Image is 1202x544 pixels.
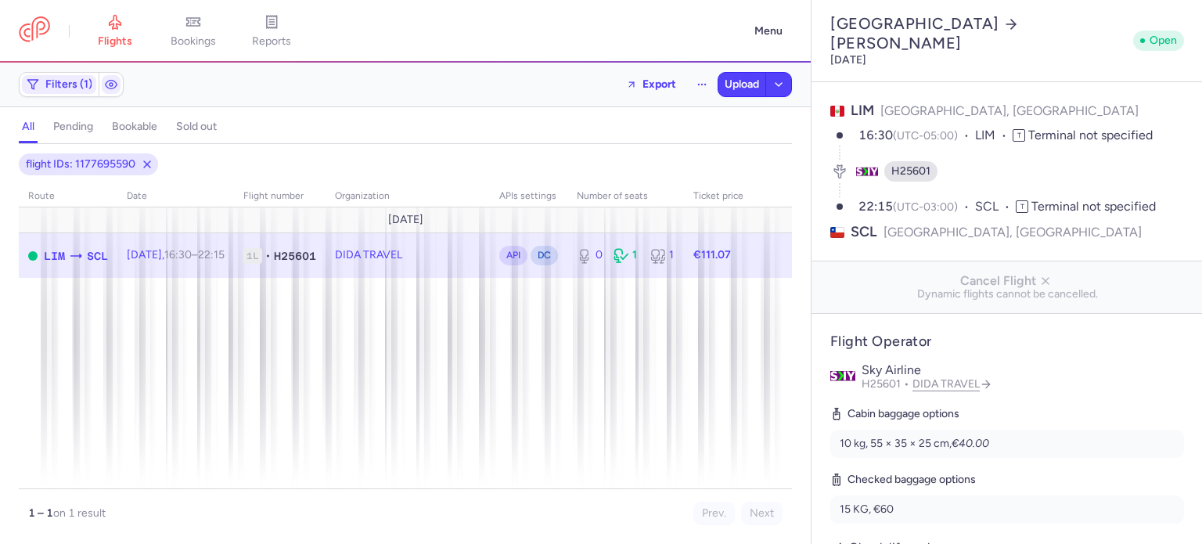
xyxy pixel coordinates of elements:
h4: bookable [112,120,157,134]
div: 0 [577,248,601,264]
button: Next [741,502,783,525]
strong: €111.07 [693,248,731,261]
span: – [164,248,225,261]
span: LIM [851,102,874,119]
span: H25601 [274,248,316,264]
span: [GEOGRAPHIC_DATA], [GEOGRAPHIC_DATA] [884,222,1142,242]
th: Flight number [234,185,326,208]
th: number of seats [567,185,684,208]
th: APIs settings [490,185,567,208]
button: Export [616,72,686,97]
span: Terminal not specified [1028,128,1153,142]
button: Prev. [693,502,735,525]
span: Cancel Flight [824,274,1190,288]
h2: [GEOGRAPHIC_DATA] [PERSON_NAME] [830,14,1127,53]
span: • [265,248,271,264]
time: 16:30 [164,248,192,261]
span: Export [642,78,676,90]
div: 1 [650,248,675,264]
p: Sky Airline [862,363,1184,377]
i: €40.00 [952,437,989,450]
button: Menu [745,16,792,46]
h4: sold out [176,120,217,134]
img: Sky Airline logo [830,363,855,388]
h4: Flight Operator [830,333,1184,351]
h5: Cabin baggage options [830,405,1184,423]
a: bookings [154,14,232,49]
span: Terminal not specified [1031,199,1156,214]
span: Filters (1) [45,78,92,91]
a: DIDA TRAVEL [912,377,992,391]
span: DC [538,250,551,261]
time: 22:15 [198,248,225,261]
th: organization [326,185,490,208]
span: LIM [975,127,1013,145]
span: on 1 result [53,506,106,520]
span: 1L [243,248,262,264]
span: [DATE], [127,248,225,261]
div: 10 kg, 55 × 35 × 25 cm, [840,436,1175,452]
span: [DATE] [388,214,423,226]
span: LIM [44,247,65,265]
button: Upload [718,73,765,96]
span: H25601 [891,165,930,178]
th: route [19,185,117,208]
span: [GEOGRAPHIC_DATA], [GEOGRAPHIC_DATA] [880,103,1139,118]
span: T [1016,200,1028,213]
figure: H2 airline logo [856,160,878,182]
a: flights [76,14,154,49]
span: SCL [975,198,1016,216]
span: bookings [171,34,216,49]
span: Upload [725,78,759,91]
span: reports [252,34,291,49]
time: [DATE] [830,53,866,67]
time: 16:30 [858,128,893,142]
span: (UTC-03:00) [893,200,958,214]
a: CitizenPlane red outlined logo [19,16,50,45]
a: reports [232,14,311,49]
span: SCL [87,247,108,265]
span: Dynamic flights cannot be cancelled. [824,288,1190,301]
li: 15 KG, €60 [830,495,1184,524]
td: DIDA TRAVEL [326,233,490,278]
button: Filters (1) [20,73,99,96]
h5: Checked baggage options [830,470,1184,489]
span: Open [1150,34,1177,47]
th: date [117,185,234,208]
span: H25601 [862,377,912,391]
div: 1 [614,248,638,264]
th: Ticket price [684,185,753,208]
span: API [506,250,520,261]
span: flights [98,34,132,49]
strong: 1 – 1 [28,506,53,520]
span: flight IDs: 1177695590 [26,158,135,171]
h4: all [22,120,34,134]
span: (UTC-05:00) [893,129,958,142]
h4: pending [53,120,93,134]
span: SCL [851,222,877,242]
span: T [1013,129,1025,142]
time: 22:15 [858,199,893,214]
